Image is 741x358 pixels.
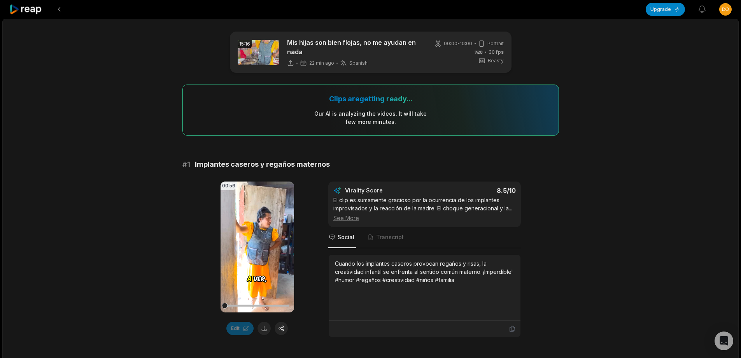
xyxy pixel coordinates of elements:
[335,259,514,284] div: Cuando los implantes caseros provocan regaños y risas, la creatividad infantil se enfrenta al sen...
[488,57,504,64] span: Beasty
[195,159,330,170] span: Implantes caseros y regaños maternos
[182,159,190,170] span: # 1
[349,60,368,66] span: Spanish
[287,38,421,56] p: Mis hijas son bien flojas, no me ayudan en nada
[314,109,427,126] div: Our AI is analyzing the video s . It will take few more minutes.
[238,40,252,48] div: 15:16
[376,233,404,241] span: Transcript
[329,94,412,103] div: Clips are getting ready...
[328,227,521,248] nav: Tabs
[432,187,516,194] div: 8.5 /10
[487,40,504,47] span: Portrait
[646,3,685,16] button: Upgrade
[338,233,354,241] span: Social
[333,214,516,222] div: See More
[226,322,254,335] button: Edit
[489,49,504,56] span: 30
[444,40,472,47] span: 00:00 - 10:00
[309,60,334,66] span: 22 min ago
[345,187,429,194] div: Virality Score
[333,196,516,222] div: El clip es sumamente gracioso por la ocurrencia de los implantes improvisados y la reacción de la...
[221,182,294,312] video: Your browser does not support mp4 format.
[496,49,504,55] span: fps
[715,332,733,350] div: Open Intercom Messenger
